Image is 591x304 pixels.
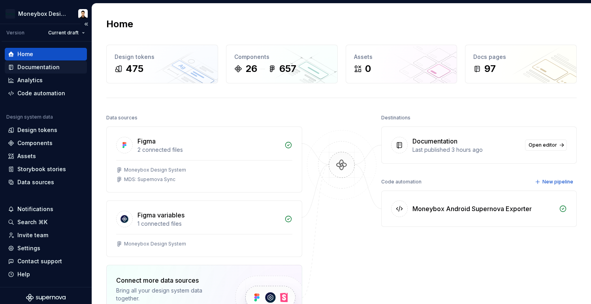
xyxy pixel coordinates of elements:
div: Last published 3 hours ago [412,146,521,154]
div: Analytics [17,76,43,84]
div: 1 connected files [137,220,280,228]
div: Documentation [17,63,60,71]
div: Settings [17,244,40,252]
span: Open editor [529,142,557,148]
button: Contact support [5,255,87,268]
div: Contact support [17,257,62,265]
div: Moneybox Design System [124,241,186,247]
a: Settings [5,242,87,255]
div: 97 [484,62,496,75]
span: Current draft [48,30,79,36]
h2: Home [106,18,133,30]
a: Assets [5,150,87,162]
a: Design tokens [5,124,87,136]
a: Documentation [5,61,87,74]
a: Components [5,137,87,149]
div: Design tokens [115,53,210,61]
a: Figma variables1 connected filesMoneybox Design System [106,200,302,257]
div: Design tokens [17,126,57,134]
div: Data sources [17,178,54,186]
a: Data sources [5,176,87,189]
div: Moneybox Design System [18,10,69,18]
div: Design system data [6,114,53,120]
div: Storybook stories [17,165,66,173]
div: Connect more data sources [116,276,222,285]
div: Documentation [412,136,457,146]
button: Moneybox Design SystemDerek [2,5,90,22]
div: Bring all your design system data together. [116,287,222,302]
div: 657 [279,62,296,75]
div: Components [17,139,53,147]
a: Analytics [5,74,87,87]
div: 475 [126,62,143,75]
div: Code automation [17,89,65,97]
div: Assets [17,152,36,160]
a: Code automation [5,87,87,100]
div: Figma variables [137,210,184,220]
a: Home [5,48,87,60]
button: Collapse sidebar [81,19,92,30]
div: Version [6,30,24,36]
div: Search ⌘K [17,218,47,226]
a: Design tokens475 [106,45,218,83]
a: Storybook stories [5,163,87,176]
div: Destinations [381,112,410,123]
div: MDS: Supernova Sync [124,176,175,183]
a: Components26657 [226,45,338,83]
div: Invite team [17,231,48,239]
div: Help [17,270,30,278]
div: 2 connected files [137,146,280,154]
button: Help [5,268,87,281]
div: Moneybox Design System [124,167,186,173]
button: Notifications [5,203,87,215]
a: Assets0 [346,45,457,83]
div: Figma [137,136,156,146]
div: Assets [354,53,449,61]
a: Figma2 connected filesMoneybox Design SystemMDS: Supernova Sync [106,127,302,193]
div: Code automation [381,176,422,187]
div: Docs pages [473,53,568,61]
div: Moneybox Android Supernova Exporter [412,204,532,213]
img: Derek [78,9,88,19]
button: Search ⌘K [5,216,87,228]
div: 26 [245,62,257,75]
button: Current draft [45,27,88,38]
button: New pipeline [533,176,577,187]
div: 0 [365,62,371,75]
svg: Supernova Logo [26,294,66,302]
a: Invite team [5,229,87,242]
img: c17557e8-ebdc-49e2-ab9e-7487adcf6d53.png [6,9,15,19]
div: Notifications [17,205,53,213]
span: New pipeline [542,179,573,185]
div: Components [234,53,329,61]
a: Open editor [525,140,567,151]
a: Docs pages97 [465,45,577,83]
div: Home [17,50,33,58]
div: Data sources [106,112,137,123]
